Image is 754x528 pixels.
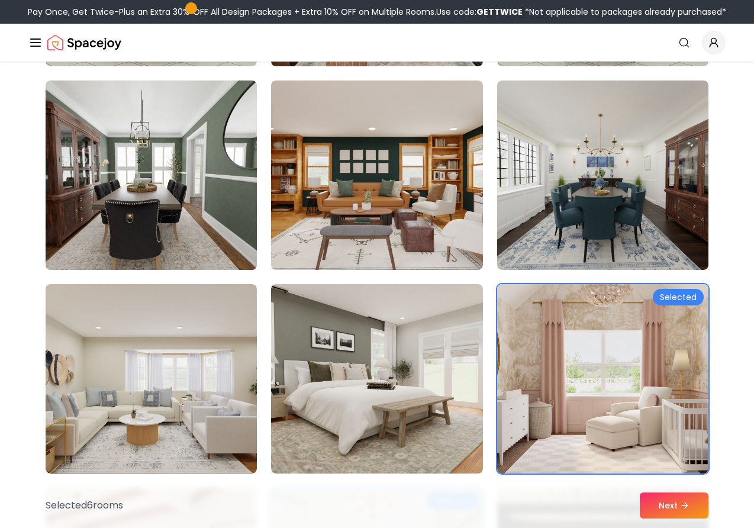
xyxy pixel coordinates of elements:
[271,81,482,270] img: Room room-5
[47,31,121,54] img: Spacejoy Logo
[497,81,708,270] img: Room room-6
[436,6,523,18] span: Use code:
[28,24,726,62] nav: Global
[653,289,704,305] div: Selected
[28,6,726,18] div: Pay Once, Get Twice-Plus an Extra 30% OFF All Design Packages + Extra 10% OFF on Multiple Rooms.
[40,76,262,275] img: Room room-4
[497,284,708,474] img: Room room-9
[523,6,726,18] span: *Not applicable to packages already purchased*
[271,284,482,474] img: Room room-8
[476,6,523,18] b: GETTWICE
[47,31,121,54] a: Spacejoy
[46,498,123,513] p: Selected 6 room s
[640,492,708,519] button: Next
[46,284,257,474] img: Room room-7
